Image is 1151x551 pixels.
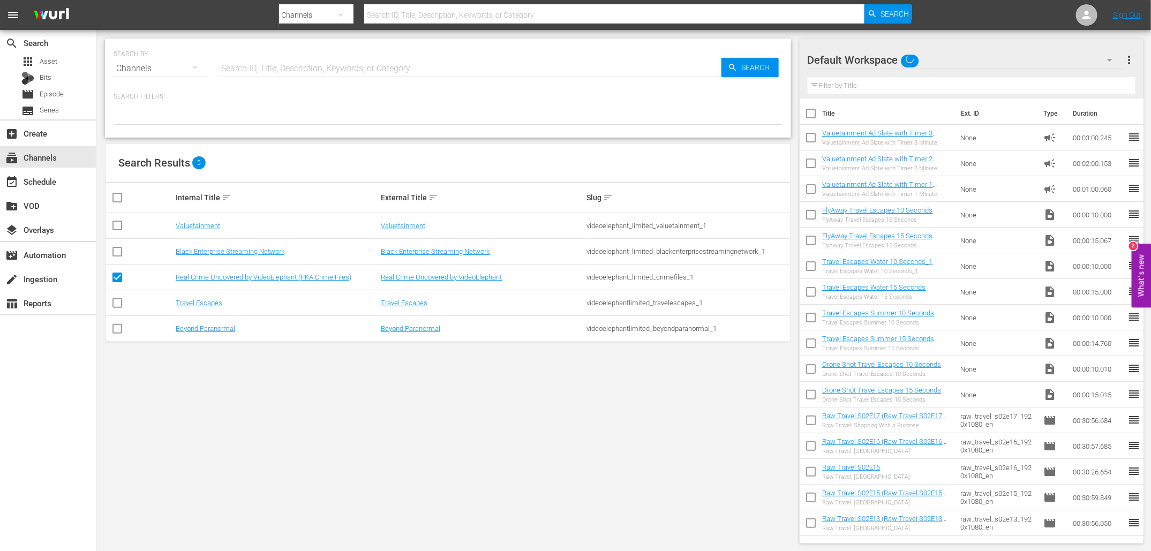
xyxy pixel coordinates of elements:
[1127,439,1140,452] span: reorder
[1043,311,1056,324] span: Video
[822,473,911,480] div: Raw Travel: [GEOGRAPHIC_DATA]
[1043,363,1056,375] span: Video
[381,273,502,281] a: Real Crime Uncovered by VideoElephant
[822,371,942,378] div: Drone Shot Travel Escapes 10 Seconds
[603,193,613,202] span: sort
[1043,183,1056,195] span: Ad
[176,273,351,281] a: Real Crime Uncovered by VideoElephant (PKA Crime Files)
[586,247,789,255] div: videoelephant_limited_blackenterprisestreamingnetwork_1
[1123,54,1135,66] span: more_vert
[822,242,933,249] div: FlyAway Travel Escapes 15 Seconds
[1069,279,1127,305] td: 00:00:15.000
[114,54,208,84] div: Channels
[1043,465,1056,478] span: Episode
[1069,407,1127,433] td: 00:30:56.684
[822,155,937,171] a: Valuetainment Ad Slate with Timer 2 Minute
[822,335,935,343] a: Travel Escapes Summer 15 Seconds
[118,156,190,169] span: Search Results
[822,515,947,531] a: Raw Travel S02E13 (Raw Travel S02E13 (VARIANT))
[822,191,952,198] div: Valuetainment Ad Slate with Timer 1 Minute
[222,193,231,202] span: sort
[192,156,206,169] span: 5
[1127,233,1140,246] span: reorder
[822,258,933,266] a: Travel Escapes Water 10 Seconds_1
[1069,150,1127,176] td: 00:02:00.153
[1113,11,1141,19] a: Sign Out
[1127,208,1140,221] span: reorder
[1127,311,1140,323] span: reorder
[956,202,1039,228] td: None
[956,510,1039,536] td: raw_travel_s02e13_1920x1080_en
[5,249,18,262] span: Automation
[586,191,789,204] div: Slug
[1043,131,1056,144] span: Ad
[381,299,427,307] a: Travel Escapes
[1066,99,1131,129] th: Duration
[1127,285,1140,298] span: reorder
[40,56,57,67] span: Asset
[822,283,926,291] a: Travel Escapes Water 15 Seconds
[5,152,18,164] span: Channels
[881,4,909,24] span: Search
[1043,285,1056,298] span: Video
[1127,388,1140,401] span: reorder
[822,386,942,394] a: Drone Shot Travel Escapes 15 Seconds
[956,382,1039,407] td: None
[1043,491,1056,504] span: Episode
[822,206,933,214] a: FlyAway Travel Escapes 10 Seconds
[956,228,1039,253] td: None
[5,224,18,237] span: Overlays
[1069,330,1127,356] td: 00:00:14.760
[586,222,789,230] div: videoelephant_limited_valuetainment_1
[1127,336,1140,349] span: reorder
[586,299,789,307] div: videoelephantlimited_travelescapes_1
[822,180,937,197] a: Valuetainment Ad Slate with Timer 1 Minute
[1037,99,1066,129] th: Type
[1069,459,1127,485] td: 00:30:26.654
[1069,202,1127,228] td: 00:00:10.000
[822,437,947,454] a: Raw Travel S02E16 (Raw Travel S02E16 (VARIANT))
[822,489,947,505] a: Raw Travel S02E15 (Raw Travel S02E15 (VARIANT))
[5,127,18,140] span: Create
[1069,382,1127,407] td: 00:00:15.015
[956,279,1039,305] td: None
[40,72,51,83] span: Bits
[822,319,935,326] div: Travel Escapes Summer 10 Seconds
[5,273,18,286] span: Ingestion
[1132,244,1151,307] button: Open Feedback Widget
[956,356,1039,382] td: None
[21,55,34,68] span: Asset
[1127,465,1140,478] span: reorder
[381,247,490,255] a: Black Enterprise Streaming Network
[21,72,34,85] div: Bits
[381,222,425,230] a: Valuetainment
[822,268,933,275] div: Travel Escapes Water 10 Seconds_1
[822,165,952,172] div: Valuetainment Ad Slate with Timer 2 Minute
[5,37,18,50] span: Search
[954,99,1037,129] th: Ext. ID
[21,104,34,117] span: Series
[1043,260,1056,273] span: Video
[176,324,235,333] a: Beyond Paranormal
[176,247,284,255] a: Black Enterprise Streaming Network
[1069,125,1127,150] td: 00:03:00.245
[1043,414,1056,427] span: Episode
[956,330,1039,356] td: None
[956,253,1039,279] td: None
[822,216,933,223] div: FlyAway Travel Escapes 10 Seconds
[5,200,18,213] span: VOD
[1069,228,1127,253] td: 00:00:15.067
[956,125,1039,150] td: None
[822,129,937,145] a: Valuetainment Ad Slate with Timer 3 Minute
[26,3,77,28] img: ans4CAIJ8jUAAAAAAAAAAAAAAAAAAAAAAAAgQb4GAAAAAAAAAAAAAAAAAAAAAAAAJMjXAAAAAAAAAAAAAAAAAAAAAAAAgAT5G...
[586,324,789,333] div: videoelephantlimited_beyondparanormal_1
[1127,156,1140,169] span: reorder
[822,293,926,300] div: Travel Escapes Water 15 Seconds
[381,324,440,333] a: Beyond Paranormal
[738,58,779,77] span: Search
[822,360,942,368] a: Drone Shot Travel Escapes 10 Seconds
[428,193,438,202] span: sort
[956,485,1039,510] td: raw_travel_s02e15_1920x1080_en
[176,299,222,307] a: Travel Escapes
[1127,259,1140,272] span: reorder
